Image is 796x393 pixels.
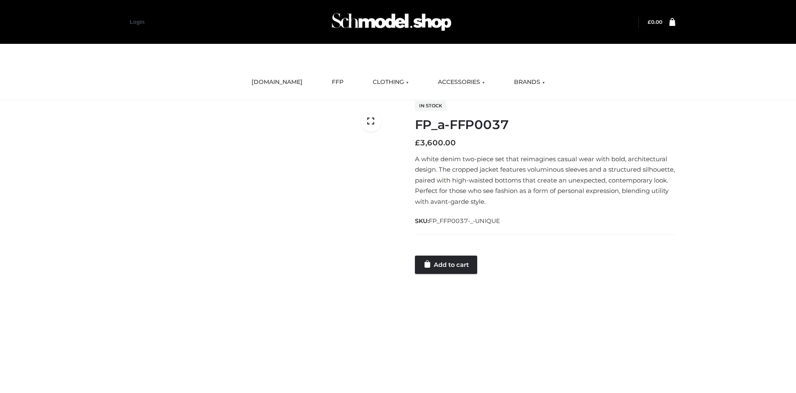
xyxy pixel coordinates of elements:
[415,154,675,207] p: A white denim two-piece set that reimagines casual wear with bold, architectural design. The crop...
[366,73,415,91] a: CLOTHING
[130,19,145,25] a: Login
[648,19,651,25] span: £
[432,73,491,91] a: ACCESSORIES
[415,256,477,274] a: Add to cart
[415,138,420,147] span: £
[245,73,309,91] a: [DOMAIN_NAME]
[648,19,662,25] bdi: 0.00
[415,117,675,132] h1: FP_a-FFP0037
[326,73,350,91] a: FFP
[329,5,454,38] img: Schmodel Admin 964
[415,101,446,111] span: In stock
[429,217,500,225] span: FP_FFP0037-_-UNIQUE
[415,138,456,147] bdi: 3,600.00
[648,19,662,25] a: £0.00
[508,73,551,91] a: BRANDS
[415,216,501,226] span: SKU:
